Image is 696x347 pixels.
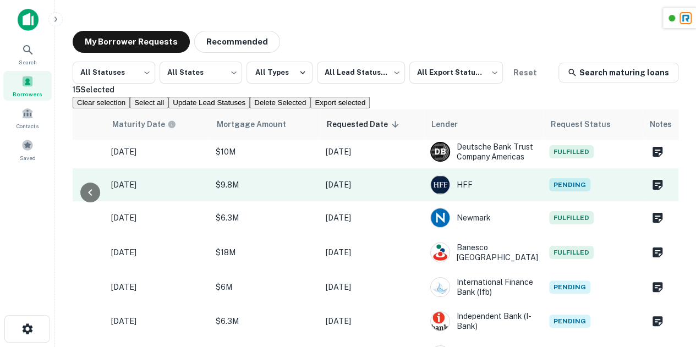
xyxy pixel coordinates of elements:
img: picture [431,175,450,194]
div: Banesco [GEOGRAPHIC_DATA] [430,243,538,262]
div: Maturity dates displayed may be estimated. Please contact the lender for the most accurate maturi... [112,118,176,130]
a: Borrowers [3,71,52,101]
div: All Export Statuses [409,58,503,87]
th: Request Status [544,109,643,140]
p: [DATE] [326,315,419,327]
div: HFF [430,175,538,195]
img: picture [431,243,450,262]
span: Fulfilled [549,246,594,259]
button: Create a note for this borrower request [648,177,667,193]
span: Saved [20,153,36,162]
th: Mortgage Amount [210,109,320,140]
button: Recommended [194,31,280,53]
a: Contacts [3,103,52,133]
th: Notes [643,109,678,140]
p: $6.3M [216,315,315,327]
span: Pending [549,280,590,294]
p: $10M [216,146,315,158]
span: Lender [431,118,472,131]
button: Create a note for this borrower request [648,210,667,226]
div: Deutsche Bank Trust Company Americas [430,142,538,162]
a: Search maturing loans [558,63,678,82]
th: Maturity dates displayed may be estimated. Please contact the lender for the most accurate maturi... [106,109,210,140]
span: Fulfilled [549,145,594,158]
span: Contacts [17,122,39,130]
a: Search [3,39,52,69]
span: Requested Date [327,118,402,131]
a: Saved [3,135,52,164]
p: [DATE] [111,246,205,258]
div: All States [160,58,242,87]
button: All Types [246,62,313,84]
span: Request Status [550,118,624,131]
button: Create a note for this borrower request [648,144,667,160]
p: [DATE] [326,281,419,293]
span: Pending [549,315,590,328]
p: $6.3M [216,212,315,224]
p: [DATE] [111,179,205,191]
span: Borrowers [13,90,42,98]
span: Fulfilled [549,211,594,224]
div: All Statuses [73,58,155,87]
div: Independent Bank (i-bank) [430,311,538,331]
p: $18M [216,246,315,258]
span: Search [19,58,37,67]
button: Export selected [310,97,370,108]
button: Delete Selected [250,97,310,108]
span: Mortgage Amount [217,118,300,131]
span: Pending [549,178,590,191]
button: Create a note for this borrower request [648,313,667,329]
p: $9.8M [216,179,315,191]
p: D B [435,146,446,158]
p: [DATE] [111,315,205,327]
button: Reset [507,62,542,84]
p: [DATE] [326,179,419,191]
div: International Finance Bank (ifb) [430,277,538,297]
span: Maturity dates displayed may be estimated. Please contact the lender for the most accurate maturi... [112,118,190,130]
button: Update Lead Statuses [168,97,250,108]
p: [DATE] [326,246,419,258]
p: [DATE] [111,281,205,293]
p: [DATE] [111,212,205,224]
p: [DATE] [326,146,419,158]
iframe: Chat Widget [641,259,696,312]
p: [DATE] [326,212,419,224]
h6: Maturity Date [112,118,165,130]
th: Lender [425,109,544,140]
button: Select all [130,97,168,108]
button: Create a note for this borrower request [648,244,667,261]
p: $6M [216,281,315,293]
button: My Borrower Requests [73,31,190,53]
span: Notes [649,118,672,131]
div: Newmark [430,208,538,228]
p: [DATE] [111,146,205,158]
img: picture [431,208,450,227]
img: picture [431,278,450,296]
h6: 15 Selected [73,84,678,96]
th: Requested Date [320,109,425,140]
div: All Lead Statuses [317,58,405,87]
img: capitalize-icon.png [18,9,39,31]
img: picture [431,312,450,331]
